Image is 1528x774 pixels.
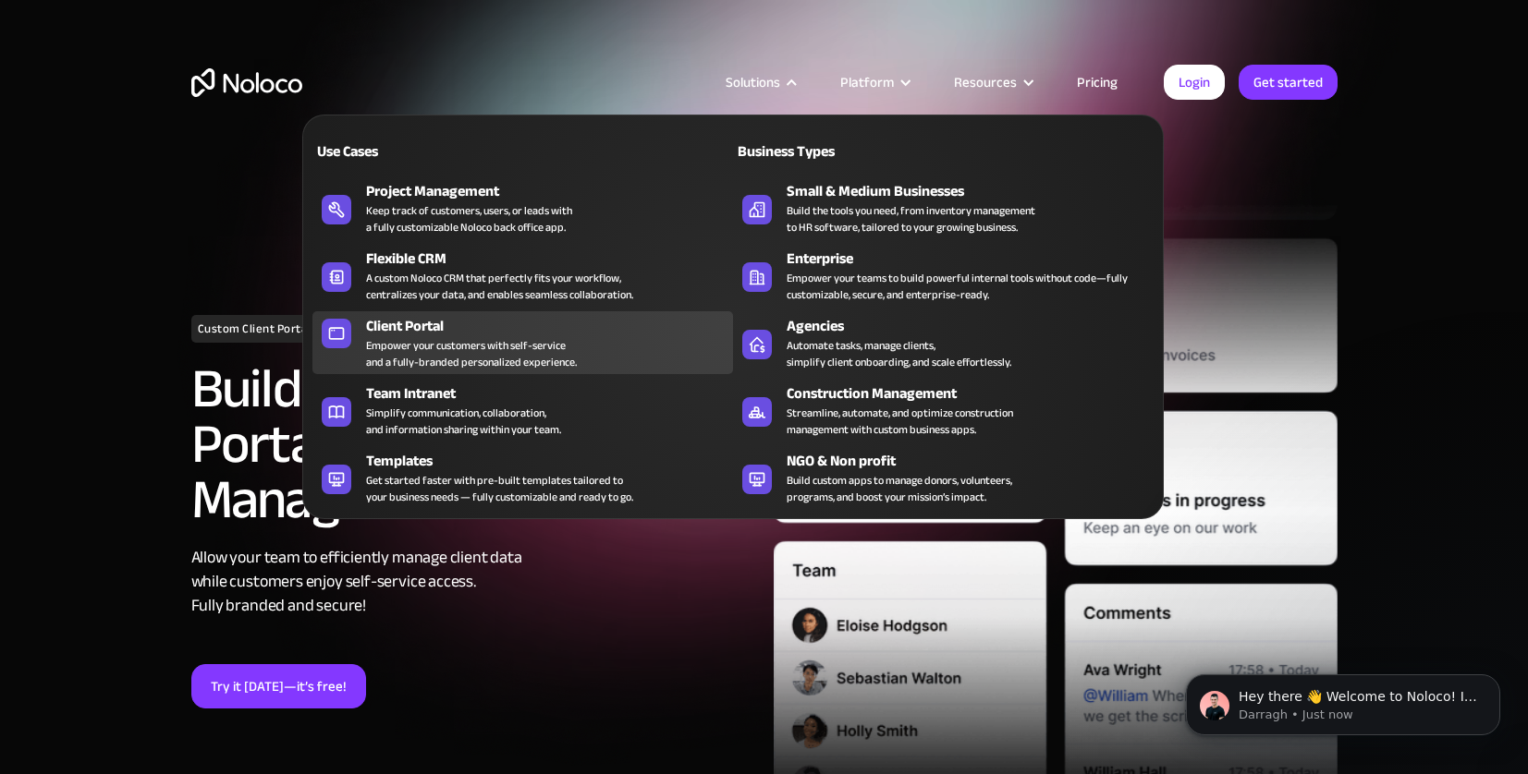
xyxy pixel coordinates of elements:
[733,446,1154,509] a: NGO & Non profitBuild custom apps to manage donors, volunteers,programs, and boost your mission’s...
[733,129,1154,172] a: Business Types
[787,382,1162,405] div: Construction Management
[1158,635,1528,765] iframe: Intercom notifications message
[302,89,1164,519] nav: Solutions
[312,244,733,307] a: Flexible CRMA custom Noloco CRM that perfectly fits your workflow,centralizes your data, and enab...
[1054,70,1141,94] a: Pricing
[1164,65,1225,100] a: Login
[787,315,1162,337] div: Agencies
[733,176,1154,239] a: Small & Medium BusinessesBuild the tools you need, from inventory managementto HR software, tailo...
[787,450,1162,472] div: NGO & Non profit
[817,70,931,94] div: Platform
[787,270,1144,303] div: Empower your teams to build powerful internal tools without code—fully customizable, secure, and ...
[191,68,302,97] a: home
[366,472,633,505] div: Get started faster with pre-built templates tailored to your business needs — fully customizable ...
[787,180,1162,202] div: Small & Medium Businesses
[787,202,1035,236] div: Build the tools you need, from inventory management to HR software, tailored to your growing busi...
[787,472,1012,505] div: Build custom apps to manage donors, volunteers, programs, and boost your mission’s impact.
[787,248,1162,270] div: Enterprise
[733,244,1154,307] a: EnterpriseEmpower your teams to build powerful internal tools without code—fully customizable, se...
[191,546,755,618] div: Allow your team to efficiently manage client data while customers enjoy self-service access. Full...
[191,315,361,343] h1: Custom Client Portal Builder
[191,361,755,527] h2: Build a Custom Client Portal for Seamless Client Management
[312,446,733,509] a: TemplatesGet started faster with pre-built templates tailored toyour business needs — fully custo...
[366,202,572,236] div: Keep track of customers, users, or leads with a fully customizable Noloco back office app.
[366,315,741,337] div: Client Portal
[312,311,733,374] a: Client PortalEmpower your customers with self-serviceand a fully-branded personalized experience.
[954,70,1017,94] div: Resources
[366,382,741,405] div: Team Intranet
[312,129,733,172] a: Use Cases
[733,140,935,163] div: Business Types
[726,70,780,94] div: Solutions
[787,337,1011,370] div: Automate tasks, manage clients, simplify client onboarding, and scale effortlessly.
[366,405,561,438] div: Simplify communication, collaboration, and information sharing within your team.
[191,664,366,708] a: Try it [DATE]—it’s free!
[366,270,633,303] div: A custom Noloco CRM that perfectly fits your workflow, centralizes your data, and enables seamles...
[366,337,577,370] div: Empower your customers with self-service and a fully-branded personalized experience.
[1239,65,1338,100] a: Get started
[703,70,817,94] div: Solutions
[312,379,733,441] a: Team IntranetSimplify communication, collaboration,and information sharing within your team.
[733,379,1154,441] a: Construction ManagementStreamline, automate, and optimize constructionmanagement with custom busi...
[312,140,515,163] div: Use Cases
[366,450,741,472] div: Templates
[366,180,741,202] div: Project Management
[840,70,894,94] div: Platform
[312,176,733,239] a: Project ManagementKeep track of customers, users, or leads witha fully customizable Noloco back o...
[787,405,1013,438] div: Streamline, automate, and optimize construction management with custom business apps.
[733,311,1154,374] a: AgenciesAutomate tasks, manage clients,simplify client onboarding, and scale effortlessly.
[931,70,1054,94] div: Resources
[366,248,741,270] div: Flexible CRM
